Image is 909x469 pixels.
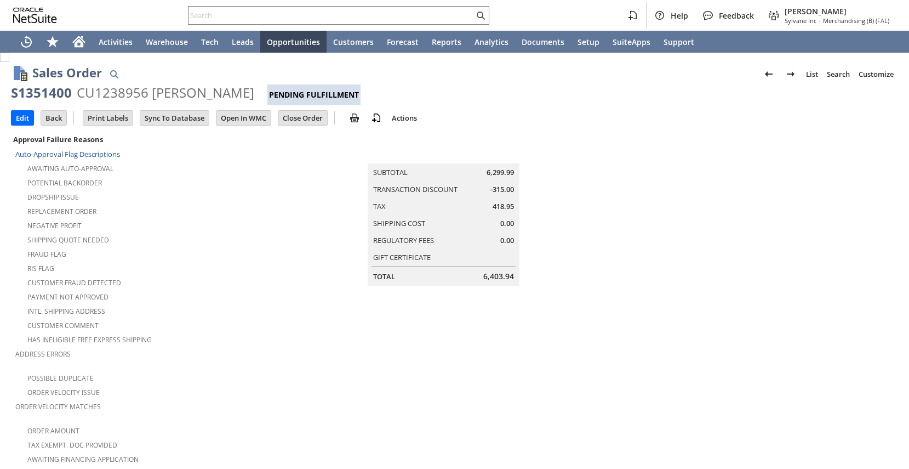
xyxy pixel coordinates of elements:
a: Total [373,272,395,281]
span: 6,299.99 [487,167,514,178]
span: [PERSON_NAME] [785,6,889,16]
a: Tax [373,201,386,211]
a: Home [66,31,92,53]
span: Sylvane Inc [785,16,816,25]
span: Reports [432,37,461,47]
a: Awaiting Auto-Approval [27,164,113,173]
a: Tech [195,31,225,53]
a: Subtotal [373,167,408,177]
span: 418.95 [493,201,514,212]
a: Actions [387,113,421,123]
span: Documents [522,37,564,47]
input: Print Labels [83,111,133,125]
a: Documents [515,31,571,53]
a: Tax Exempt. Doc Provided [27,440,117,450]
svg: Shortcuts [46,35,59,48]
a: Analytics [468,31,515,53]
span: Support [664,37,694,47]
div: CU1238956 [PERSON_NAME] [77,84,254,101]
img: Previous [762,67,775,81]
a: List [802,65,822,83]
a: Auto-Approval Flag Descriptions [15,149,120,159]
span: Setup [578,37,599,47]
a: Has Ineligible Free Express Shipping [27,335,152,344]
div: Approval Failure Reasons [11,132,302,146]
a: Payment not approved [27,292,108,302]
span: 0.00 [500,235,514,246]
a: Search [822,65,854,83]
a: Dropship Issue [27,193,79,202]
div: Pending Fulfillment [267,84,361,105]
span: Forecast [387,37,419,47]
a: Possible Duplicate [27,374,94,383]
a: Customer Comment [27,321,99,330]
input: Close Order [278,111,327,125]
span: Help [671,10,688,21]
input: Back [41,111,66,125]
input: Search [188,9,474,22]
img: print.svg [348,111,361,125]
a: Shipping Quote Needed [27,235,109,245]
a: Address Errors [15,349,71,359]
input: Edit [12,111,33,125]
svg: logo [13,8,57,23]
a: Customer Fraud Detected [27,278,121,287]
a: Activities [92,31,139,53]
span: Analytics [474,37,508,47]
span: 6,403.94 [483,271,514,282]
div: S1351400 [11,84,72,101]
caption: Summary [368,146,519,163]
a: Order Velocity Matches [15,402,101,411]
div: Shortcuts [39,31,66,53]
input: Sync To Database [140,111,209,125]
a: Reports [425,31,468,53]
span: Opportunities [267,37,320,47]
a: Gift Certificate [373,252,431,262]
span: Warehouse [146,37,188,47]
span: Tech [201,37,219,47]
img: Next [784,67,797,81]
span: Feedback [719,10,754,21]
a: Warehouse [139,31,195,53]
a: Negative Profit [27,221,82,230]
img: Quick Find [107,67,121,81]
img: add-record.svg [370,111,383,125]
a: Potential Backorder [27,178,102,188]
a: Replacement Order [27,207,96,216]
span: 0.00 [500,218,514,229]
a: Customize [854,65,898,83]
svg: Recent Records [20,35,33,48]
a: Intl. Shipping Address [27,307,105,316]
span: Leads [232,37,254,47]
span: - [819,16,821,25]
a: Forecast [380,31,425,53]
svg: Search [474,9,487,22]
a: Order Amount [27,426,79,436]
a: Transaction Discount [373,184,458,194]
span: Activities [99,37,133,47]
a: Awaiting Financing Application [27,455,139,464]
span: Customers [333,37,374,47]
a: Support [657,31,701,53]
svg: Home [72,35,85,48]
span: -315.00 [490,184,514,195]
h1: Sales Order [32,64,102,82]
span: SuiteApps [613,37,650,47]
span: Merchandising (B) (FAL) [823,16,889,25]
a: Shipping Cost [373,218,425,228]
a: Order Velocity Issue [27,388,100,397]
a: SuiteApps [606,31,657,53]
a: Opportunities [260,31,327,53]
a: RIS flag [27,264,54,273]
a: Leads [225,31,260,53]
a: Recent Records [13,31,39,53]
a: Regulatory Fees [373,235,434,245]
a: Customers [327,31,380,53]
a: Setup [571,31,606,53]
a: Fraud Flag [27,250,66,259]
input: Open In WMC [216,111,271,125]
